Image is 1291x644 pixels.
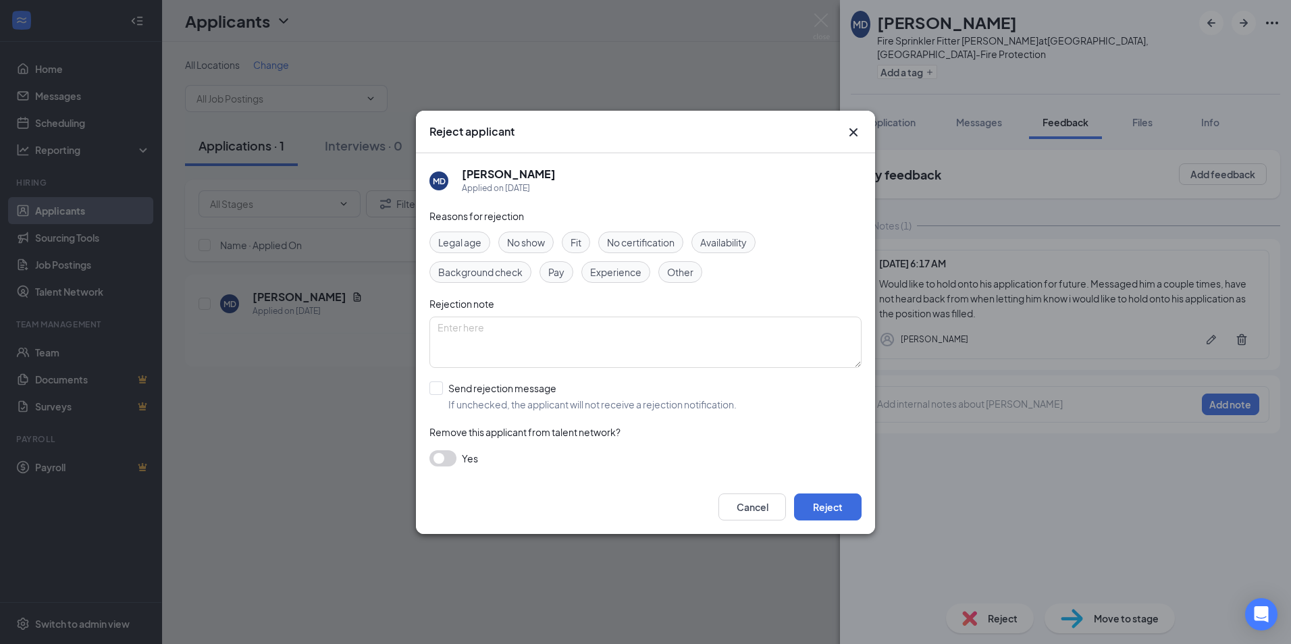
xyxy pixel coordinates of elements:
span: Background check [438,265,523,279]
span: Yes [462,450,478,466]
span: Legal age [438,235,481,250]
div: Applied on [DATE] [462,182,556,195]
h3: Reject applicant [429,124,515,139]
span: Other [667,265,693,279]
svg: Cross [845,124,862,140]
span: Experience [590,265,641,279]
span: Remove this applicant from talent network? [429,426,621,438]
span: Pay [548,265,564,279]
span: Reasons for rejection [429,210,524,222]
button: Reject [794,493,862,520]
button: Cancel [718,493,786,520]
span: No show [507,235,545,250]
h5: [PERSON_NAME] [462,167,556,182]
span: No certification [607,235,675,250]
div: Open Intercom Messenger [1245,598,1277,630]
span: Rejection note [429,298,494,310]
span: Fit [571,235,581,250]
span: Availability [700,235,747,250]
div: MD [433,175,446,186]
button: Close [845,124,862,140]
